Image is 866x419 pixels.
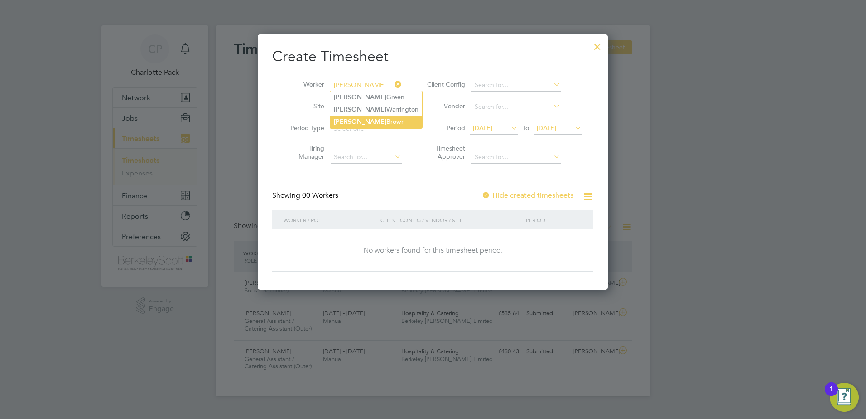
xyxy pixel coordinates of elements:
div: Worker / Role [281,209,378,230]
label: Worker [284,80,324,88]
div: Client Config / Vendor / Site [378,209,524,230]
input: Search for... [331,151,402,164]
label: Vendor [424,102,465,110]
div: Period [524,209,584,230]
span: [DATE] [537,124,556,132]
label: Site [284,102,324,110]
b: [PERSON_NAME] [334,118,386,126]
li: Warrington [330,103,422,116]
span: [DATE] [473,124,492,132]
b: [PERSON_NAME] [334,93,386,101]
div: No workers found for this timesheet period. [281,246,584,255]
input: Search for... [331,79,402,92]
input: Search for... [471,151,561,164]
div: 1 [829,389,833,401]
label: Period Type [284,124,324,132]
span: To [520,122,532,134]
li: Brown [330,116,422,128]
h2: Create Timesheet [272,47,593,66]
label: Period [424,124,465,132]
label: Hide created timesheets [481,191,573,200]
div: Showing [272,191,340,200]
input: Search for... [471,101,561,113]
label: Timesheet Approver [424,144,465,161]
button: Open Resource Center, 1 new notification [830,383,859,412]
li: Green [330,91,422,103]
b: [PERSON_NAME] [334,106,386,113]
label: Client Config [424,80,465,88]
input: Search for... [471,79,561,92]
span: 00 Workers [302,191,338,200]
label: Hiring Manager [284,144,324,161]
